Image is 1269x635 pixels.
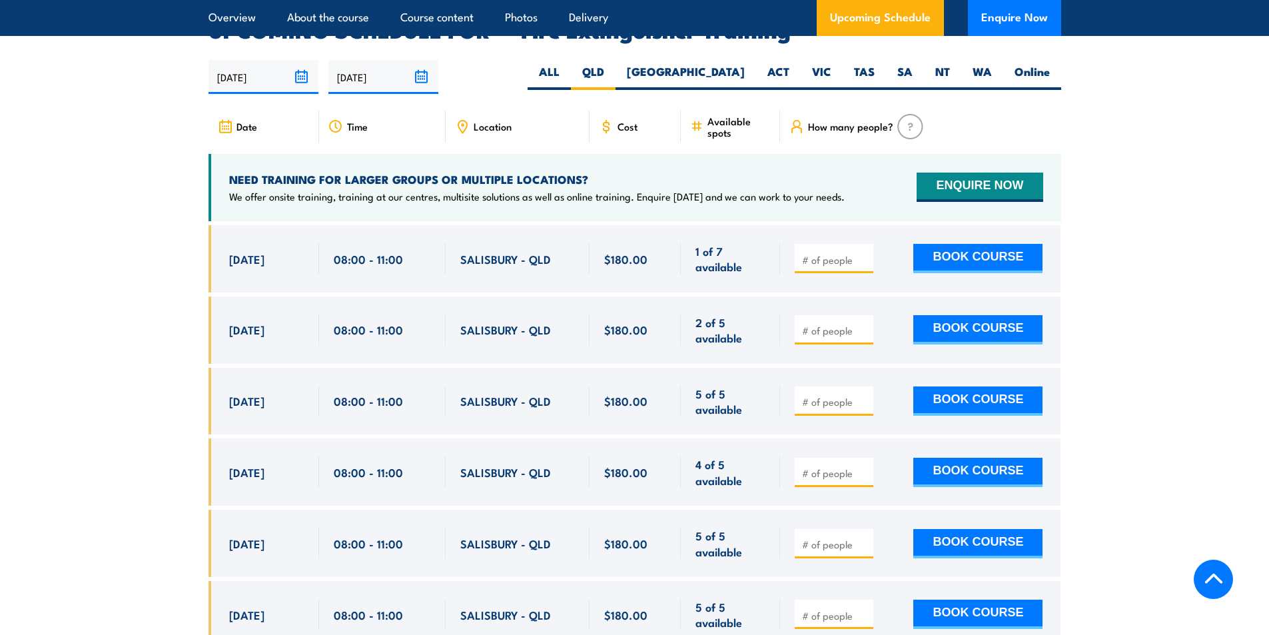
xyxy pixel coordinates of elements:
input: # of people [802,609,869,622]
label: Online [1003,64,1061,90]
span: SALISBURY - QLD [460,607,551,622]
span: 5 of 5 available [695,599,765,630]
input: # of people [802,538,869,551]
label: ACT [756,64,801,90]
label: WA [961,64,1003,90]
span: $180.00 [604,322,647,337]
input: From date [209,60,318,94]
button: ENQUIRE NOW [917,173,1043,202]
span: SALISBURY - QLD [460,322,551,337]
span: 08:00 - 11:00 [334,464,403,480]
label: [GEOGRAPHIC_DATA] [616,64,756,90]
input: To date [328,60,438,94]
span: [DATE] [229,251,264,267]
span: 5 of 5 available [695,386,765,417]
input: # of people [802,324,869,337]
label: ALL [528,64,571,90]
label: TAS [843,64,886,90]
span: SALISBURY - QLD [460,536,551,551]
input: # of people [802,395,869,408]
span: Cost [618,121,637,132]
span: 08:00 - 11:00 [334,536,403,551]
span: 4 of 5 available [695,456,765,488]
span: $180.00 [604,607,647,622]
h4: NEED TRAINING FOR LARGER GROUPS OR MULTIPLE LOCATIONS? [229,172,845,187]
p: We offer onsite training, training at our centres, multisite solutions as well as online training... [229,190,845,203]
span: $180.00 [604,251,647,267]
label: QLD [571,64,616,90]
label: NT [924,64,961,90]
span: [DATE] [229,536,264,551]
button: BOOK COURSE [913,386,1043,416]
span: 08:00 - 11:00 [334,251,403,267]
span: SALISBURY - QLD [460,251,551,267]
span: How many people? [808,121,893,132]
button: BOOK COURSE [913,315,1043,344]
span: Available spots [707,115,771,138]
span: $180.00 [604,393,647,408]
span: 2 of 5 available [695,315,765,346]
span: $180.00 [604,536,647,551]
span: 08:00 - 11:00 [334,322,403,337]
span: SALISBURY - QLD [460,393,551,408]
span: [DATE] [229,607,264,622]
span: Time [347,121,368,132]
button: BOOK COURSE [913,529,1043,558]
span: [DATE] [229,393,264,408]
input: # of people [802,253,869,267]
input: # of people [802,466,869,480]
span: $180.00 [604,464,647,480]
button: BOOK COURSE [913,244,1043,273]
span: [DATE] [229,322,264,337]
span: 08:00 - 11:00 [334,393,403,408]
label: VIC [801,64,843,90]
span: Date [236,121,257,132]
span: 08:00 - 11:00 [334,607,403,622]
label: SA [886,64,924,90]
span: 1 of 7 available [695,243,765,275]
h2: UPCOMING SCHEDULE FOR - "Fire Extinguisher Training" [209,20,1061,39]
span: SALISBURY - QLD [460,464,551,480]
span: [DATE] [229,464,264,480]
span: 5 of 5 available [695,528,765,559]
button: BOOK COURSE [913,458,1043,487]
button: BOOK COURSE [913,600,1043,629]
span: Location [474,121,512,132]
